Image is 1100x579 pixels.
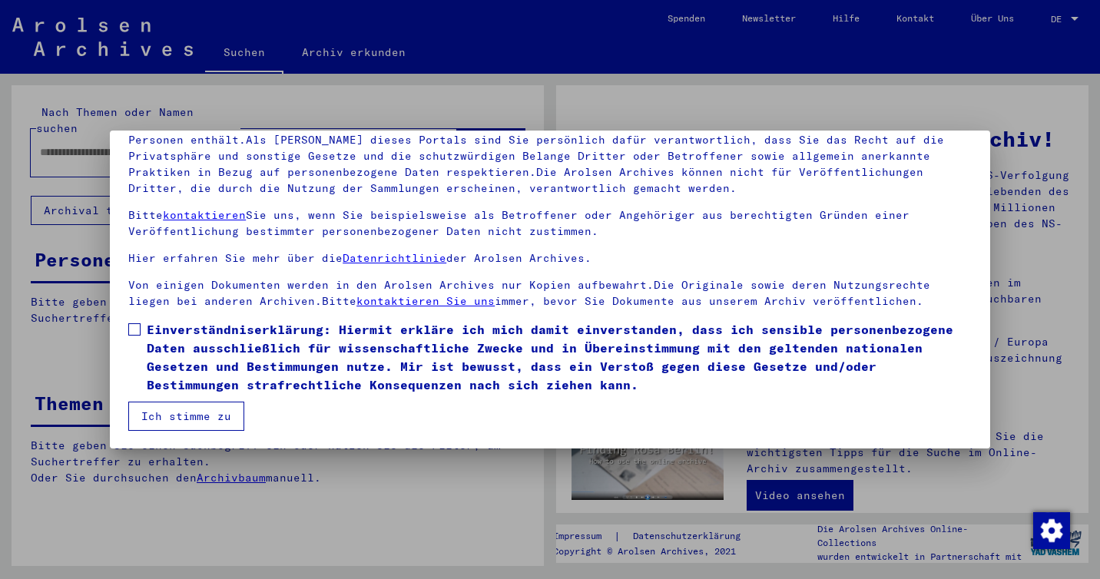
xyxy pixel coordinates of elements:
[128,277,972,309] p: Von einigen Dokumenten werden in den Arolsen Archives nur Kopien aufbewahrt.Die Originale sowie d...
[1032,511,1069,548] div: Zustimmung ändern
[356,294,495,308] a: kontaktieren Sie uns
[128,207,972,240] p: Bitte Sie uns, wenn Sie beispielsweise als Betroffener oder Angehöriger aus berechtigten Gründen ...
[343,251,446,265] a: Datenrichtlinie
[163,208,246,222] a: kontaktieren
[128,250,972,266] p: Hier erfahren Sie mehr über die der Arolsen Archives.
[128,402,244,431] button: Ich stimme zu
[1033,512,1070,549] img: Zustimmung ändern
[147,320,972,394] span: Einverständniserklärung: Hiermit erkläre ich mich damit einverstanden, dass ich sensible personen...
[128,116,972,197] p: Bitte beachten Sie, dass dieses Portal über NS - Verfolgte sensible Daten zu identifizierten oder...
